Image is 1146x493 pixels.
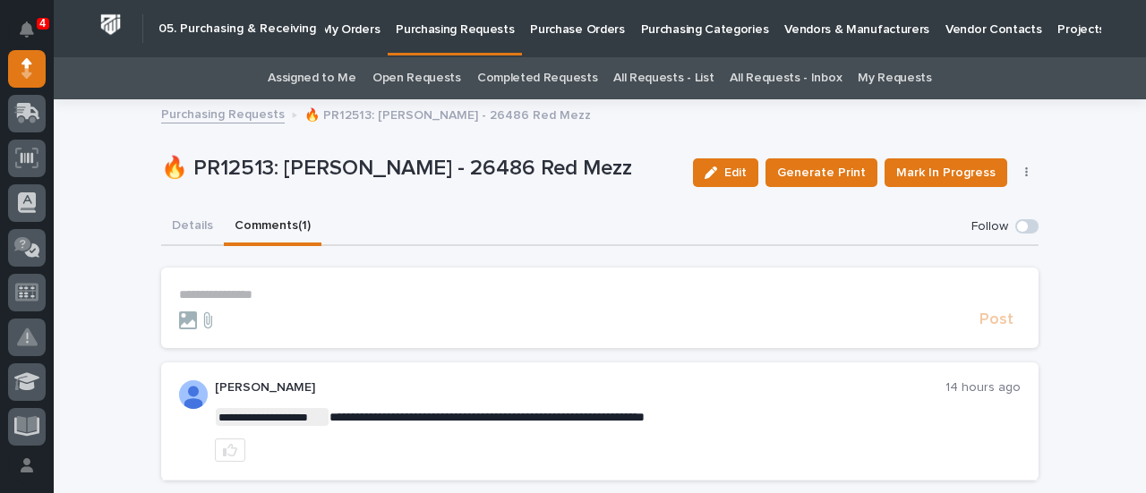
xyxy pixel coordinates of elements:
img: AOh14Gjn3BYdNC5pOMCl7OXTW03sj8FStISf1FOxee1lbw=s96-c [179,380,208,409]
button: like this post [215,438,245,462]
button: Comments (1) [224,208,321,246]
a: Completed Requests [477,57,597,99]
h2: 05. Purchasing & Receiving [158,21,316,37]
button: Generate Print [765,158,877,187]
img: Workspace Logo [94,8,127,41]
p: Follow [971,219,1008,234]
a: Open Requests [372,57,461,99]
button: Edit [693,158,758,187]
span: Edit [724,165,747,181]
p: 14 hours ago [945,380,1021,395]
a: Purchasing Requests [161,103,285,123]
span: Post [979,310,1013,330]
a: All Requests - Inbox [730,57,842,99]
p: 4 [39,17,46,30]
a: My Requests [858,57,932,99]
button: Notifications [8,11,46,48]
span: Generate Print [777,162,866,183]
div: Notifications4 [22,21,46,50]
p: 🔥 PR12513: [PERSON_NAME] - 26486 Red Mezz [304,104,591,123]
p: [PERSON_NAME] [215,380,945,395]
button: Mark In Progress [885,158,1007,187]
span: Mark In Progress [896,162,996,183]
p: 🔥 PR12513: [PERSON_NAME] - 26486 Red Mezz [161,156,679,182]
a: All Requests - List [613,57,714,99]
button: Post [972,310,1021,330]
button: Details [161,208,224,246]
a: Assigned to Me [268,57,356,99]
